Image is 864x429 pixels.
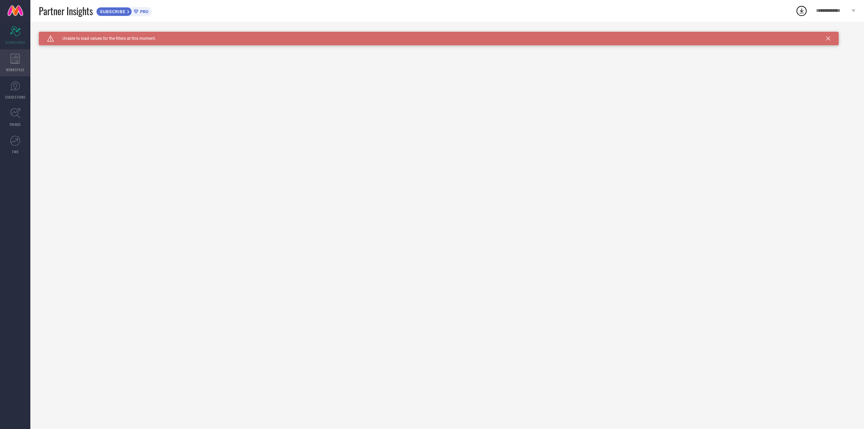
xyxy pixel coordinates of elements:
[138,9,148,14] span: PRO
[96,5,152,16] a: SUBSCRIBEPRO
[5,95,26,100] span: SUGGESTIONS
[5,40,25,45] span: SCORECARDS
[39,32,856,37] div: Unable to load filters at this moment. Please try later.
[97,9,127,14] span: SUBSCRIBE
[6,67,25,72] span: WORKSPACE
[54,36,156,41] span: Unable to load values for the filters at this moment.
[9,122,21,127] span: TRENDS
[795,5,808,17] div: Open download list
[12,149,19,154] span: FWD
[39,4,93,18] span: Partner Insights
